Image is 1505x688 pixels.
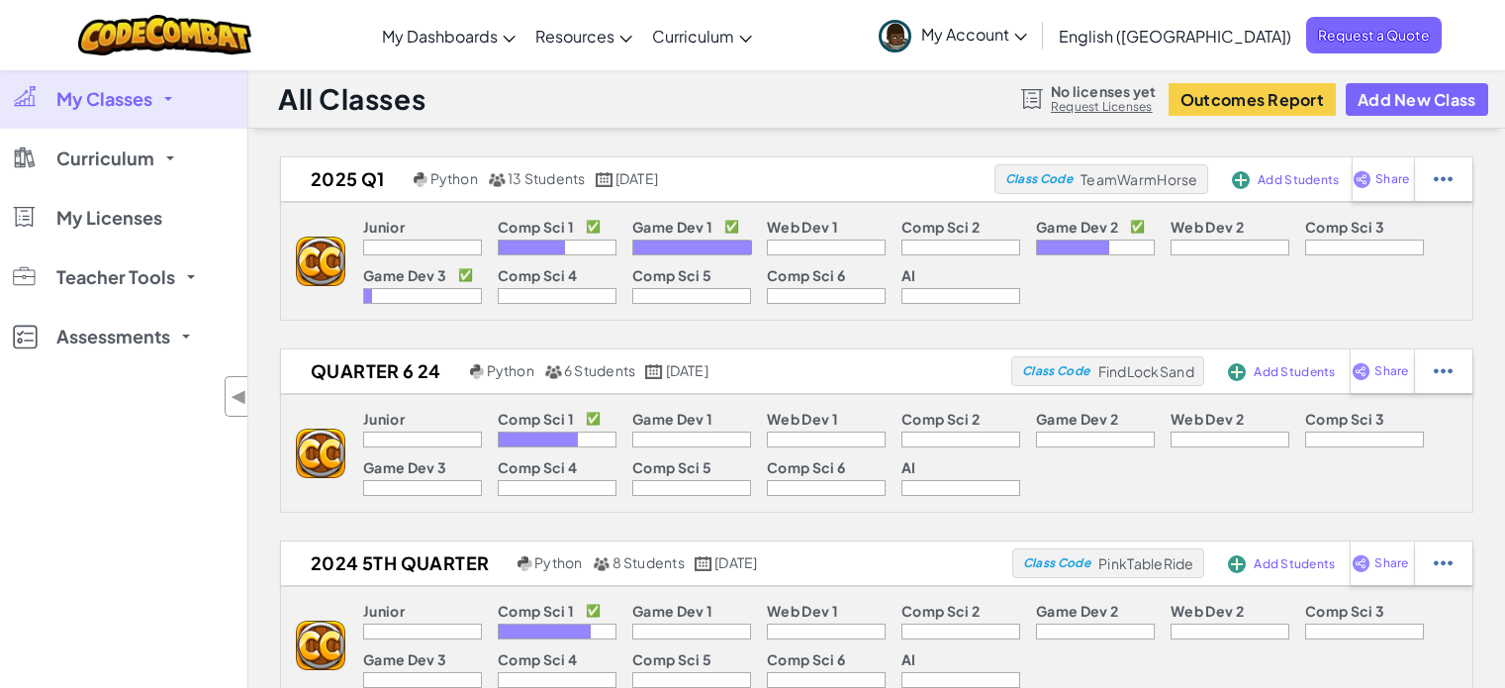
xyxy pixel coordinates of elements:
p: Comp Sci 5 [632,267,711,283]
a: quarter 6 24 Python 6 Students [DATE] [281,356,1011,386]
p: Game Dev 2 [1036,219,1118,235]
span: [DATE] [714,553,757,571]
p: Comp Sci 5 [632,459,711,475]
p: ✅ [586,603,601,619]
p: ✅ [458,267,473,283]
span: Python [534,553,582,571]
span: Share [1375,173,1409,185]
a: My Dashboards [372,9,525,62]
span: Add Students [1254,366,1335,378]
p: Comp Sci 6 [767,651,845,667]
span: TeamWarmHorse [1081,170,1197,188]
p: Comp Sci 1 [498,219,574,235]
a: Request a Quote [1306,17,1442,53]
p: Comp Sci 1 [498,411,574,427]
span: [DATE] [666,361,708,379]
img: logo [296,237,345,286]
img: calendar.svg [645,364,663,379]
p: Comp Sci 1 [498,603,574,619]
p: Comp Sci 4 [498,651,577,667]
span: Share [1374,557,1408,569]
img: IconStudentEllipsis.svg [1434,362,1453,380]
p: Web Dev 1 [767,603,838,619]
p: Comp Sci 3 [1305,603,1384,619]
a: 2024 5th quarter Python 8 Students [DATE] [281,548,1012,578]
span: Class Code [1023,557,1090,569]
a: English ([GEOGRAPHIC_DATA]) [1049,9,1301,62]
span: 6 Students [564,361,635,379]
img: IconAddStudents.svg [1228,363,1246,381]
p: Game Dev 3 [363,459,446,475]
span: [DATE] [615,169,658,187]
span: Curriculum [652,26,734,47]
p: Comp Sci 4 [498,267,577,283]
img: CodeCombat logo [78,15,251,55]
p: Web Dev 2 [1171,411,1244,427]
a: Request Licenses [1051,99,1156,115]
span: Class Code [1022,365,1089,377]
img: python.png [470,364,485,379]
button: Outcomes Report [1169,83,1336,116]
p: Web Dev 1 [767,411,838,427]
p: Web Dev 1 [767,219,838,235]
p: Web Dev 2 [1171,603,1244,619]
span: 13 Students [508,169,586,187]
p: Comp Sci 4 [498,459,577,475]
p: Junior [363,411,405,427]
img: IconAddStudents.svg [1228,555,1246,573]
span: No licenses yet [1051,83,1156,99]
img: IconStudentEllipsis.svg [1434,554,1453,572]
span: Resources [535,26,614,47]
img: MultipleUsers.png [488,172,506,187]
span: Add Students [1258,174,1339,186]
img: IconStudentEllipsis.svg [1434,170,1453,188]
span: Python [487,361,534,379]
span: Curriculum [56,149,154,167]
span: Teacher Tools [56,268,175,286]
span: My Dashboards [382,26,498,47]
p: Game Dev 1 [632,411,712,427]
p: Comp Sci 5 [632,651,711,667]
h2: 2025 q1 [281,164,409,194]
img: MultipleUsers.png [593,556,611,571]
span: My Licenses [56,209,162,227]
img: IconShare_Purple.svg [1353,170,1371,188]
span: 8 Students [612,553,685,571]
p: ✅ [586,219,601,235]
p: AI [901,267,916,283]
a: 2025 q1 Python 13 Students [DATE] [281,164,994,194]
p: ✅ [724,219,739,235]
p: Game Dev 1 [632,219,712,235]
span: Share [1374,365,1408,377]
p: Comp Sci 2 [901,603,980,619]
h2: quarter 6 24 [281,356,465,386]
span: Add Students [1254,558,1335,570]
p: AI [901,651,916,667]
p: Comp Sci 3 [1305,219,1384,235]
p: Comp Sci 2 [901,219,980,235]
p: Game Dev 3 [363,651,446,667]
span: Assessments [56,328,170,345]
img: MultipleUsers.png [544,364,562,379]
p: Comp Sci 2 [901,411,980,427]
p: Comp Sci 3 [1305,411,1384,427]
a: My Account [869,4,1037,66]
p: Game Dev 2 [1036,603,1118,619]
h1: All Classes [278,80,425,118]
span: English ([GEOGRAPHIC_DATA]) [1059,26,1291,47]
img: IconShare_Purple.svg [1352,362,1370,380]
p: Web Dev 2 [1171,219,1244,235]
p: ✅ [1130,219,1145,235]
img: python.png [414,172,428,187]
span: Class Code [1005,173,1073,185]
p: Game Dev 1 [632,603,712,619]
span: My Classes [56,90,152,108]
img: python.png [517,556,532,571]
span: ◀ [231,382,247,411]
h2: 2024 5th quarter [281,548,513,578]
p: Game Dev 2 [1036,411,1118,427]
a: Resources [525,9,642,62]
img: IconShare_Purple.svg [1352,554,1370,572]
img: calendar.svg [695,556,712,571]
